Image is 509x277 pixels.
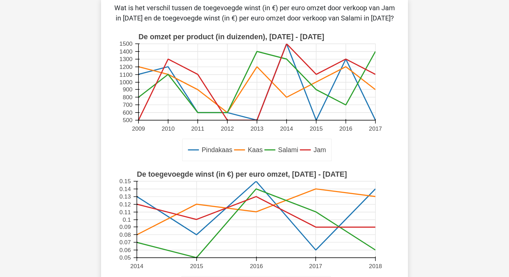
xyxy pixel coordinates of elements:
[119,56,132,63] text: 1300
[248,146,263,154] text: Kaas
[310,125,323,132] text: 2015
[123,216,131,223] text: 0.1
[123,117,133,124] text: 500
[130,263,144,269] text: 2014
[123,86,133,93] text: 900
[123,94,133,101] text: 800
[119,193,131,200] text: 0.13
[369,125,382,132] text: 2017
[339,125,352,132] text: 2016
[369,263,382,269] text: 2018
[278,146,298,154] text: Salami
[138,33,324,41] text: De omzet per product (in duizenden), [DATE] - [DATE]
[119,186,131,192] text: 0.14
[314,146,326,154] text: Jam
[119,247,131,253] text: 0.06
[309,263,322,269] text: 2017
[191,125,204,132] text: 2011
[162,125,175,132] text: 2010
[119,231,131,238] text: 0.08
[123,109,133,116] text: 600
[137,170,347,178] text: De toegevoegde winst (in €) per euro omzet, [DATE] - [DATE]
[202,146,232,154] text: Pindakaas
[119,48,132,55] text: 1400
[119,209,131,216] text: 0.11
[119,254,131,261] text: 0.05
[119,63,132,70] text: 1200
[119,79,132,86] text: 1000
[112,3,397,23] p: Wat is het verschil tussen de toegevoegde winst (in €) per euro omzet door verkoop van Jam in [DA...
[119,41,132,47] text: 1500
[119,223,131,230] text: 0.09
[123,101,133,108] text: 700
[280,125,293,132] text: 2014
[119,201,131,208] text: 0.12
[250,125,263,132] text: 2013
[119,178,131,185] text: 0.15
[132,125,145,132] text: 2009
[250,263,263,269] text: 2016
[119,71,132,78] text: 1100
[221,125,234,132] text: 2012
[190,263,203,269] text: 2015
[119,239,131,246] text: 0.07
